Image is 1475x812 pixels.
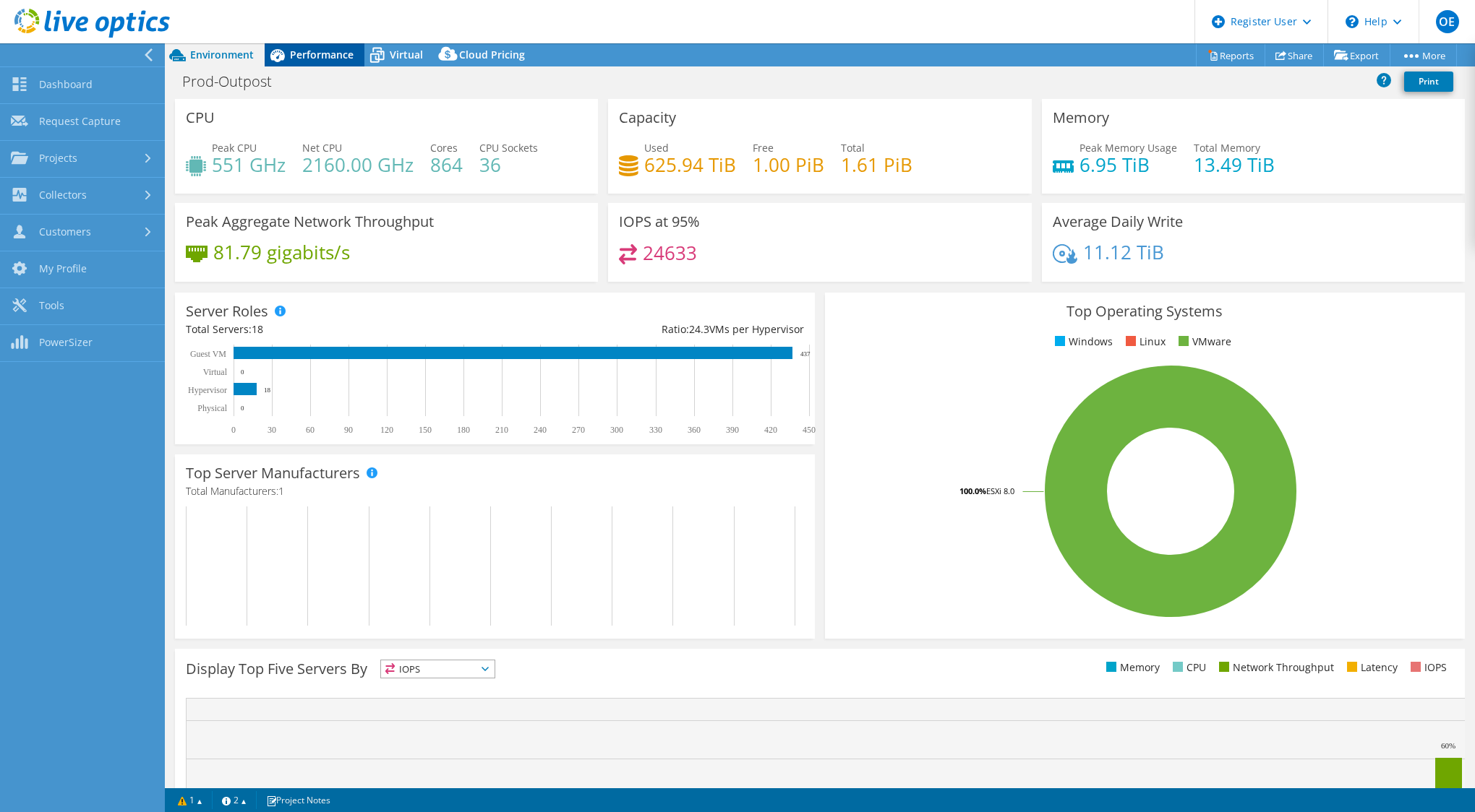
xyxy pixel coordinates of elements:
h3: Average Daily Write [1053,214,1183,230]
span: 1 [278,484,284,498]
div: Ratio: VMs per Hypervisor [495,321,803,337]
text: 0 [241,368,244,376]
span: OE [1436,10,1459,33]
a: 1 [168,791,213,809]
li: Windows [1051,334,1113,350]
span: CPU Sockets [479,141,538,155]
h4: 625.94 TiB [644,157,736,173]
text: Virtual [203,367,228,377]
li: Linux [1122,334,1166,350]
text: 330 [649,425,662,435]
text: 0 [241,405,244,412]
tspan: ESXi 8.0 [986,485,1014,496]
a: Share [1265,44,1324,66]
h4: 1.61 PiB [841,157,912,173]
text: 30 [268,425,276,435]
h3: Top Server Manufacturers [186,465,360,481]
h1: Prod-Outpost [176,74,294,90]
text: Physical [197,403,227,413]
span: Net CPU [302,141,342,155]
text: 390 [726,425,739,435]
span: Peak CPU [212,141,257,155]
li: Memory [1103,660,1160,675]
text: 270 [572,425,585,435]
span: Total Memory [1194,141,1260,155]
text: 450 [803,425,816,435]
text: 18 [264,386,271,394]
span: Peak Memory Usage [1079,141,1177,155]
text: 437 [800,350,811,358]
text: 180 [457,425,470,435]
h4: 24633 [643,245,697,261]
text: 360 [688,425,701,435]
h3: Memory [1053,110,1109,126]
a: More [1390,44,1457,66]
text: 90 [344,425,353,435]
h3: Peak Aggregate Network Throughput [186,214,434,230]
div: Total Servers: [186,321,495,337]
span: Environment [190,48,254,61]
h3: IOPS at 95% [619,214,700,230]
h4: 2160.00 GHz [302,157,414,173]
a: Project Notes [256,791,341,809]
span: Cloud Pricing [459,48,525,61]
text: 120 [380,425,393,435]
span: Virtual [390,48,423,61]
h4: 6.95 TiB [1079,157,1177,173]
li: Latency [1343,660,1398,675]
a: Print [1404,72,1453,92]
text: 60% [1441,741,1455,750]
tspan: 100.0% [959,485,986,496]
h4: Total Manufacturers: [186,483,804,499]
span: IOPS [381,660,495,678]
span: Used [644,141,669,155]
text: Hypervisor [188,385,227,395]
h4: 864 [430,157,463,173]
text: 0 [231,425,236,435]
h3: Top Operating Systems [836,303,1454,319]
a: Reports [1196,44,1265,66]
li: CPU [1169,660,1206,675]
a: 2 [212,791,257,809]
text: 150 [419,425,432,435]
h4: 1.00 PiB [753,157,824,173]
span: Cores [430,141,458,155]
span: 18 [252,322,263,336]
h3: Server Roles [186,303,268,319]
svg: \n [1346,15,1359,28]
text: 210 [495,425,508,435]
text: 240 [534,425,547,435]
span: 24.3 [689,322,709,336]
text: 60 [306,425,315,435]
span: Performance [290,48,354,61]
span: Free [753,141,774,155]
h3: CPU [186,110,215,126]
text: 300 [610,425,623,435]
text: 420 [764,425,777,435]
h4: 11.12 TiB [1083,244,1164,260]
h4: 81.79 gigabits/s [213,244,350,260]
h4: 36 [479,157,538,173]
li: Network Throughput [1215,660,1334,675]
li: VMware [1175,334,1231,350]
span: Total [841,141,865,155]
text: Guest VM [190,349,226,359]
h4: 13.49 TiB [1194,157,1275,173]
h3: Capacity [619,110,676,126]
h4: 551 GHz [212,157,286,173]
li: IOPS [1407,660,1447,675]
a: Export [1323,44,1390,66]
